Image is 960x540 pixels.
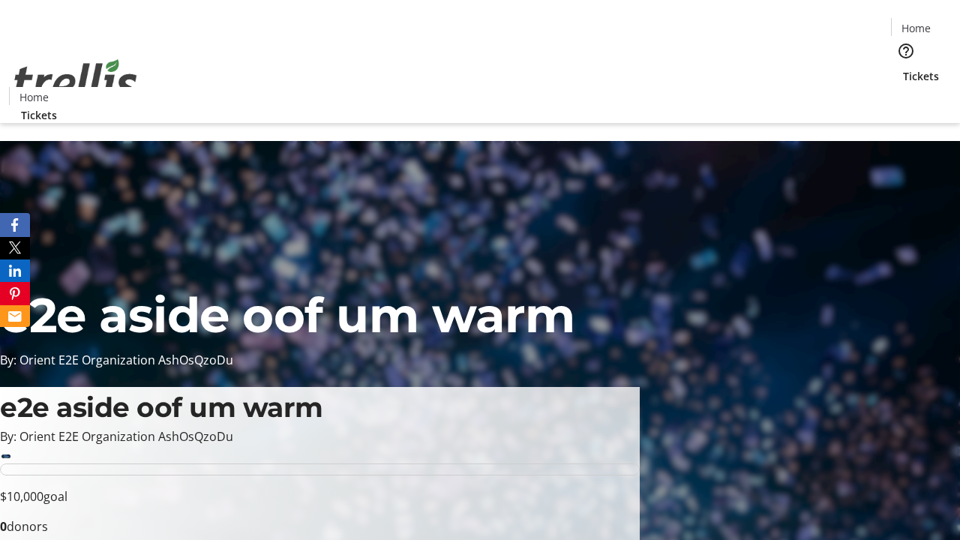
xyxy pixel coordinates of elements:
span: Home [901,20,931,36]
span: Tickets [21,107,57,123]
a: Tickets [9,107,69,123]
button: Help [891,36,921,66]
img: Orient E2E Organization AshOsQzoDu's Logo [9,43,142,118]
button: Cart [891,84,921,114]
a: Tickets [891,68,951,84]
a: Home [10,89,58,105]
span: Home [19,89,49,105]
a: Home [892,20,940,36]
span: Tickets [903,68,939,84]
